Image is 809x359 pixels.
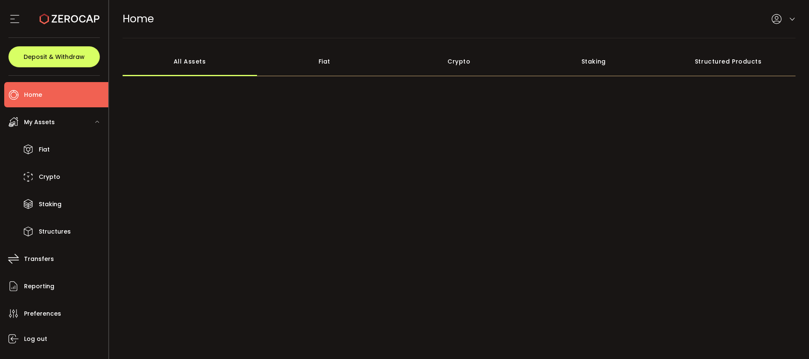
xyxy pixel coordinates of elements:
div: Fiat [257,47,392,76]
span: Home [24,89,42,101]
span: Transfers [24,253,54,265]
span: Reporting [24,280,54,293]
div: Structured Products [661,47,796,76]
span: Log out [24,333,47,345]
div: Crypto [392,47,527,76]
span: My Assets [24,116,55,128]
div: Staking [526,47,661,76]
span: Staking [39,198,62,210]
span: Fiat [39,144,50,156]
span: Deposit & Withdraw [24,54,85,60]
span: Preferences [24,308,61,320]
span: Crypto [39,171,60,183]
button: Deposit & Withdraw [8,46,100,67]
div: All Assets [123,47,257,76]
span: Structures [39,226,71,238]
span: Home [123,11,154,26]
